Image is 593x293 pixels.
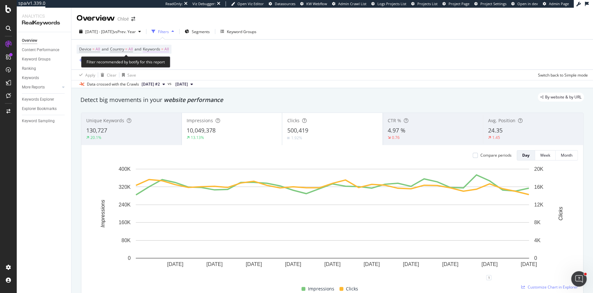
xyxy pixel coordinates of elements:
[287,137,290,139] img: Equal
[246,261,262,267] text: [DATE]
[287,126,308,134] span: 500,419
[175,81,188,87] span: 2024 Jun. 23rd
[90,135,101,140] div: 20.1%
[522,152,530,158] div: Day
[77,26,144,37] button: [DATE] - [DATE]vsPrev. Year
[488,126,503,134] span: 24.35
[538,93,584,102] div: legacy label
[191,135,204,140] div: 13.13%
[480,1,506,6] span: Project Settings
[486,275,491,280] div: 1
[417,1,438,6] span: Projects List
[534,202,543,207] text: 12K
[77,57,102,64] button: Add Filter
[218,26,259,37] button: Keyword Groups
[85,72,95,78] div: Apply
[540,152,550,158] div: Week
[98,70,116,80] button: Clear
[77,70,95,80] button: Apply
[102,46,108,52] span: and
[131,17,135,21] div: arrow-right-arrow-left
[139,80,168,88] button: [DATE] #2
[269,1,295,6] a: Datasources
[237,1,264,6] span: Open Viz Editor
[558,207,563,221] text: Clicks
[231,1,264,6] a: Open Viz Editor
[371,1,406,6] a: Logs Projects List
[403,261,419,267] text: [DATE]
[388,126,405,134] span: 4.97 %
[528,284,578,290] span: Customize Chart in Explorer
[22,96,54,103] div: Keywords Explorer
[22,56,67,63] a: Keyword Groups
[534,184,543,189] text: 16K
[332,1,366,6] a: Admin Crawl List
[481,261,497,267] text: [DATE]
[521,261,537,267] text: [DATE]
[22,105,67,112] a: Explorer Bookmarks
[187,126,216,134] span: 10,049,378
[411,1,438,6] a: Projects List
[110,46,124,52] span: Country
[87,81,139,87] div: Data crossed with the Crawls
[556,150,578,160] button: Month
[534,166,543,172] text: 20K
[308,285,334,293] span: Impressions
[119,166,131,172] text: 400K
[306,1,327,6] span: KW Webflow
[86,126,107,134] span: 130,727
[22,84,60,91] a: More Reports
[85,29,114,34] span: [DATE] - [DATE]
[117,16,129,22] div: Chloé
[143,46,160,52] span: Keywords
[125,46,127,52] span: =
[22,118,55,124] div: Keyword Sampling
[92,46,95,52] span: =
[285,261,301,267] text: [DATE]
[128,255,131,261] text: 0
[142,81,160,87] span: 2025 Aug. 28th #2
[22,84,45,91] div: More Reports
[96,45,100,54] span: All
[392,135,400,140] div: 0.76
[227,29,256,34] div: Keyword Groups
[22,75,39,81] div: Keywords
[377,1,406,6] span: Logs Projects List
[388,117,401,124] span: CTR %
[22,118,67,124] a: Keyword Sampling
[291,135,302,141] div: 1.92%
[207,261,223,267] text: [DATE]
[164,45,169,54] span: All
[449,1,469,6] span: Project Page
[22,105,57,112] div: Explorer Bookmarks
[77,13,115,24] div: Overview
[161,46,163,52] span: =
[364,261,380,267] text: [DATE]
[86,117,124,124] span: Unique Keywords
[107,72,116,78] div: Clear
[480,152,512,158] div: Compare periods
[134,46,141,52] span: and
[545,95,581,99] span: By website & by URL
[192,29,210,34] span: Segments
[81,56,170,68] div: Filter recommended by botify for this report
[22,47,67,53] a: Content Performance
[192,1,216,6] div: Viz Debugger:
[22,13,66,19] div: Analytics
[128,45,133,54] span: All
[442,261,458,267] text: [DATE]
[543,1,569,6] a: Admin Page
[22,75,67,81] a: Keywords
[22,37,37,44] div: Overview
[165,1,183,6] div: ReadOnly:
[119,184,131,189] text: 320K
[182,26,212,37] button: Segments
[119,220,131,225] text: 160K
[122,238,131,243] text: 80K
[488,117,515,124] span: Avg. Position
[173,80,196,88] button: [DATE]
[338,1,366,6] span: Admin Crawl List
[517,1,538,6] span: Open in dev
[87,166,578,278] svg: A chart.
